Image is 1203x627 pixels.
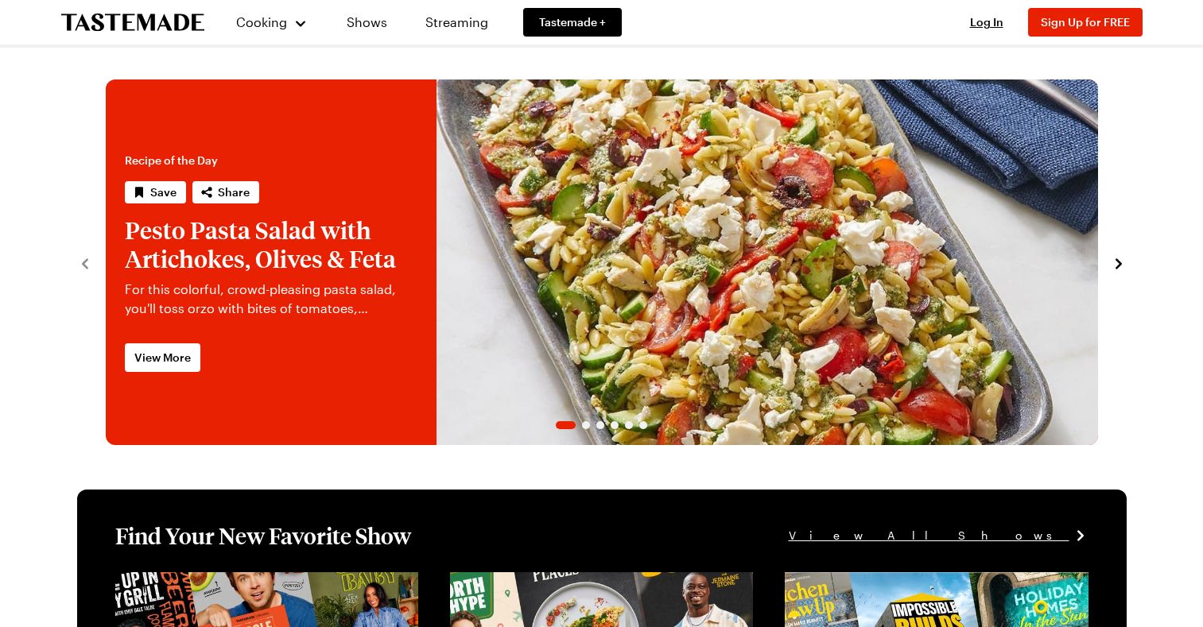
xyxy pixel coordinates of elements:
a: View All Shows [789,527,1089,544]
a: View More [125,343,200,372]
a: Tastemade + [523,8,622,37]
span: Go to slide 6 [639,421,647,429]
button: Cooking [236,3,309,41]
button: Log In [955,14,1019,30]
span: Tastemade + [539,14,606,30]
span: Go to slide 4 [611,421,619,429]
button: Sign Up for FREE [1028,8,1143,37]
a: To Tastemade Home Page [61,14,204,32]
span: Go to slide 3 [596,421,604,429]
div: 1 / 6 [106,79,1098,445]
a: View full content for [object Object] [785,574,1002,589]
button: Save recipe [125,181,186,203]
button: Share [192,181,259,203]
span: View More [134,350,191,366]
span: Go to slide 1 [556,421,576,429]
span: Share [218,184,250,200]
span: Go to slide 2 [582,421,590,429]
button: navigate to previous item [77,253,93,272]
span: View All Shows [789,527,1069,544]
h1: Find Your New Favorite Show [115,521,411,550]
span: Cooking [236,14,287,29]
button: navigate to next item [1111,253,1127,272]
a: View full content for [object Object] [450,574,667,589]
span: Sign Up for FREE [1041,15,1130,29]
a: View full content for [object Object] [115,574,332,589]
span: Log In [970,15,1003,29]
span: Go to slide 5 [625,421,633,429]
span: Save [150,184,177,200]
